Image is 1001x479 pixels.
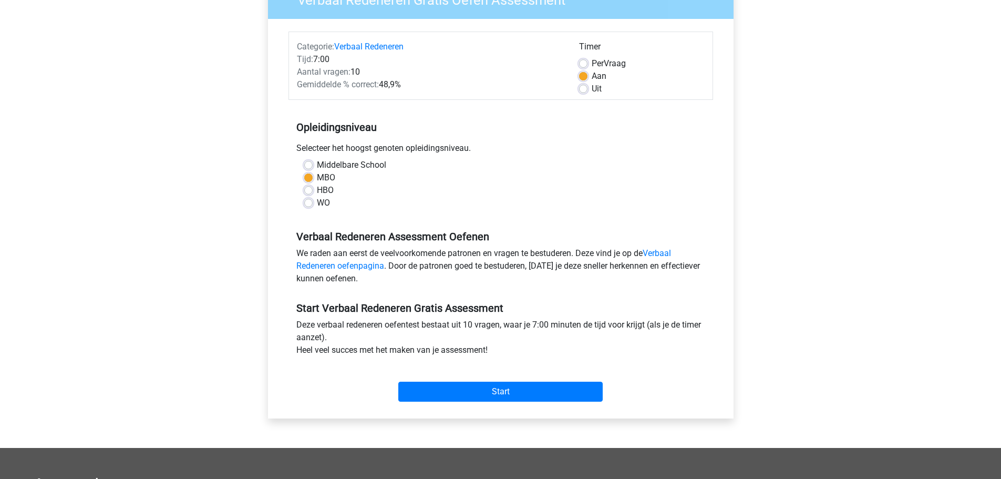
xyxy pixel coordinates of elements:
[289,78,571,91] div: 48,9%
[579,40,705,57] div: Timer
[317,184,334,197] label: HBO
[317,171,335,184] label: MBO
[592,70,606,83] label: Aan
[297,79,379,89] span: Gemiddelde % correct:
[592,57,626,70] label: Vraag
[592,58,604,68] span: Per
[297,42,334,52] span: Categorie:
[288,142,713,159] div: Selecteer het hoogst genoten opleidingsniveau.
[296,230,705,243] h5: Verbaal Redeneren Assessment Oefenen
[289,66,571,78] div: 10
[398,382,603,402] input: Start
[288,247,713,289] div: We raden aan eerst de veelvoorkomende patronen en vragen te bestuderen. Deze vind je op de . Door...
[297,54,313,64] span: Tijd:
[317,197,330,209] label: WO
[317,159,386,171] label: Middelbare School
[334,42,404,52] a: Verbaal Redeneren
[297,67,350,77] span: Aantal vragen:
[296,302,705,314] h5: Start Verbaal Redeneren Gratis Assessment
[289,53,571,66] div: 7:00
[296,117,705,138] h5: Opleidingsniveau
[288,319,713,361] div: Deze verbaal redeneren oefentest bestaat uit 10 vragen, waar je 7:00 minuten de tijd voor krijgt ...
[592,83,602,95] label: Uit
